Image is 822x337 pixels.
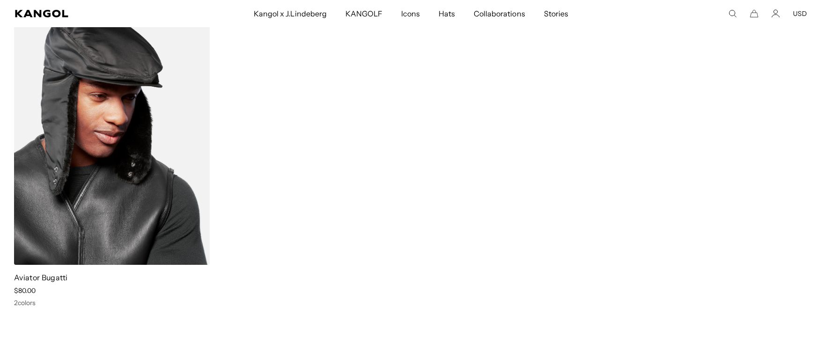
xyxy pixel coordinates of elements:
[14,19,210,265] img: Aviator Bugatti
[14,299,210,307] div: 2 colors
[728,9,737,18] summary: Search here
[14,273,68,282] a: Aviator Bugatti
[14,286,36,295] span: $80.00
[750,9,758,18] button: Cart
[15,10,168,17] a: Kangol
[771,9,780,18] a: Account
[793,9,807,18] button: USD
